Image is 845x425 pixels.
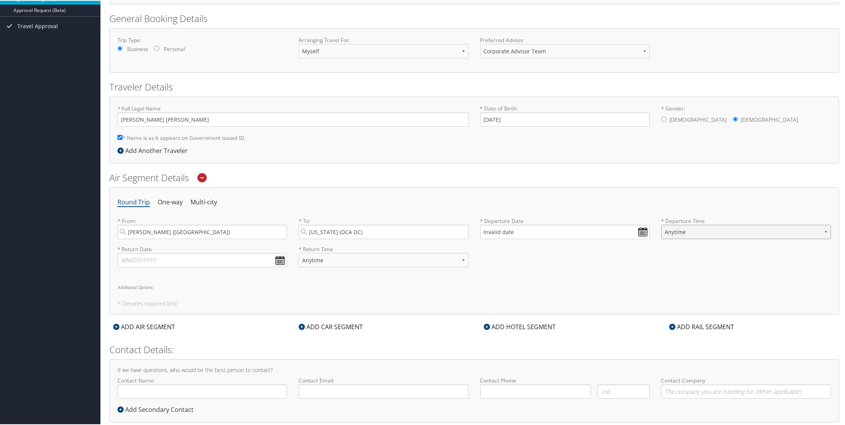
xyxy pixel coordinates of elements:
label: Contact Phone [480,376,650,384]
label: * Full Legal Name [117,104,469,126]
h2: Contact Details: [109,342,839,355]
label: Contact Name: [117,376,287,398]
input: * Date of Birth: [480,112,650,126]
label: * Departure Date [480,216,650,224]
h6: Additional Options: [117,284,831,289]
label: [DEMOGRAPHIC_DATA] [670,112,727,126]
label: Arranging Travel For: [299,36,468,43]
label: Trip Type: [117,36,287,43]
input: .ext [597,384,650,398]
h4: If we have questions, who would be the best person to contact? [117,367,831,372]
input: City or Airport Code [299,224,468,238]
label: Contact Company [661,376,831,398]
span: Travel Approval [17,16,58,35]
input: * Name is as it appears on Government issued ID. [117,134,122,139]
input: MM/DD/YYYY [117,252,287,267]
input: Contact Email: [299,384,468,398]
input: * Full Legal Name [117,112,469,126]
label: * From: [117,216,287,238]
div: ADD CAR SEGMENT [295,321,367,331]
h2: Air Segment Details [109,170,839,184]
label: Contact Email: [299,376,468,398]
li: Multi-city [190,195,217,209]
label: * To: [299,216,468,238]
label: * Return Time [299,245,468,252]
div: ADD RAIL SEGMENT [665,321,738,331]
input: City or Airport Code [117,224,287,238]
h2: General Booking Details [109,11,839,24]
label: Preferred Advisor [480,36,650,43]
div: ADD AIR SEGMENT [109,321,179,331]
label: Personal [164,44,185,52]
label: * Date of Birth: [480,104,650,126]
label: * Gender: [661,104,831,127]
label: Business [127,44,148,52]
label: * Return Date [117,245,287,252]
label: * Name is as it appears on Government issued ID. [117,130,246,144]
div: Add Secondary Contact [117,404,197,413]
label: * Departure Time [661,216,831,245]
label: [DEMOGRAPHIC_DATA] [741,112,798,126]
li: Round Trip [117,195,150,209]
h5: * Denotes required field [117,300,831,306]
input: MM/DD/YYYY [480,224,650,238]
input: Contact Company [661,384,831,398]
div: Add Another Traveler [117,145,192,155]
input: Contact Name: [117,384,287,398]
h2: Traveler Details [109,80,839,93]
li: One-way [158,195,183,209]
div: ADD HOTEL SEGMENT [480,321,560,331]
input: * Gender:[DEMOGRAPHIC_DATA][DEMOGRAPHIC_DATA] [733,116,738,121]
input: * Gender:[DEMOGRAPHIC_DATA][DEMOGRAPHIC_DATA] [661,116,666,121]
select: * Departure Time [661,224,831,238]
